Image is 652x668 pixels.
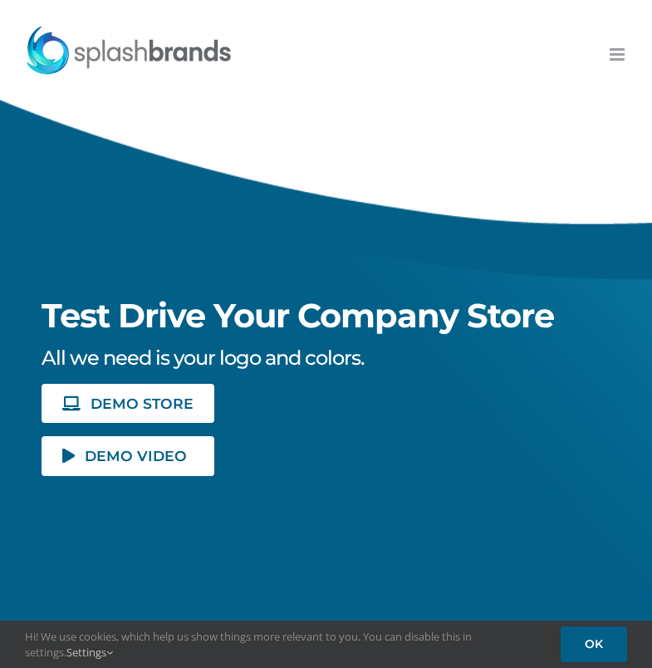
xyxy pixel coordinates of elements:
[610,46,627,63] a: Toggle mobile menu
[85,449,187,463] span: DEMO VIDEO
[25,629,536,659] span: Hi! We use cookies, which help us show things more relevant to you. You can disable this in setti...
[42,346,364,370] span: All we need is your logo and colors.
[66,645,113,660] a: Settings
[25,25,233,75] img: SplashBrands.com Logo
[561,626,627,662] a: OK
[91,396,194,410] span: DEMO STORE
[42,384,214,423] a: DEMO STORE
[42,295,554,336] span: Test Drive Your Company Store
